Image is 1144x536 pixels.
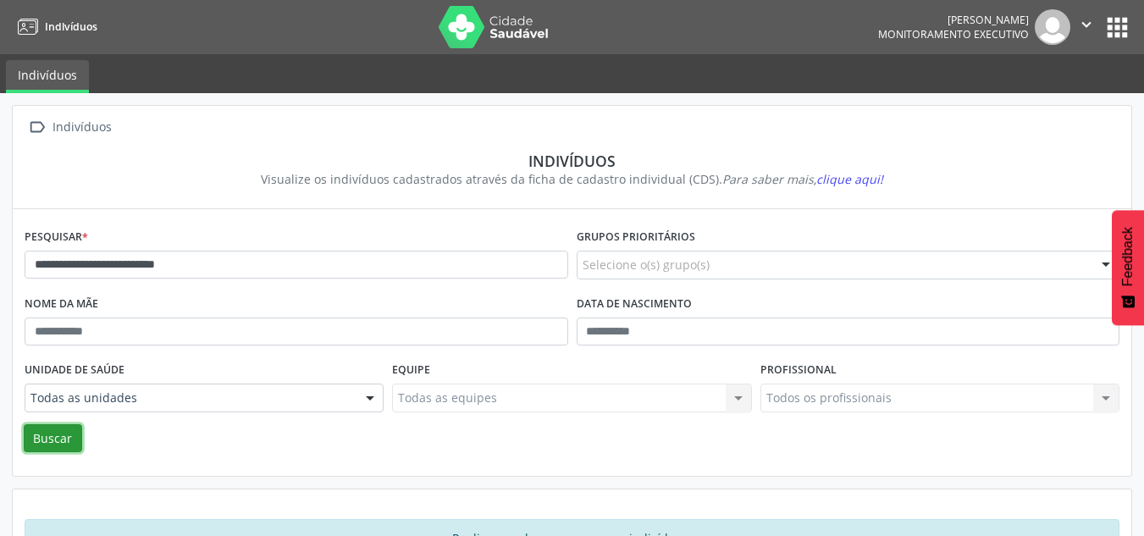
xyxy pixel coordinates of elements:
span: Todas as unidades [30,390,349,406]
button: Buscar [24,424,82,453]
div: Indivíduos [49,115,114,140]
label: Nome da mãe [25,291,98,318]
span: clique aqui! [816,171,883,187]
i:  [1077,15,1096,34]
label: Profissional [760,357,837,384]
i:  [25,115,49,140]
label: Data de nascimento [577,291,692,318]
a: Indivíduos [12,13,97,41]
label: Grupos prioritários [577,224,695,251]
a: Indivíduos [6,60,89,93]
div: Visualize os indivíduos cadastrados através da ficha de cadastro individual (CDS). [36,170,1108,188]
i: Para saber mais, [722,171,883,187]
label: Equipe [392,357,430,384]
button: Feedback - Mostrar pesquisa [1112,210,1144,325]
div: Indivíduos [36,152,1108,170]
a:  Indivíduos [25,115,114,140]
button:  [1070,9,1103,45]
div: [PERSON_NAME] [878,13,1029,27]
label: Pesquisar [25,224,88,251]
span: Monitoramento Executivo [878,27,1029,41]
span: Feedback [1120,227,1136,286]
span: Selecione o(s) grupo(s) [583,256,710,274]
span: Indivíduos [45,19,97,34]
label: Unidade de saúde [25,357,124,384]
img: img [1035,9,1070,45]
button: apps [1103,13,1132,42]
